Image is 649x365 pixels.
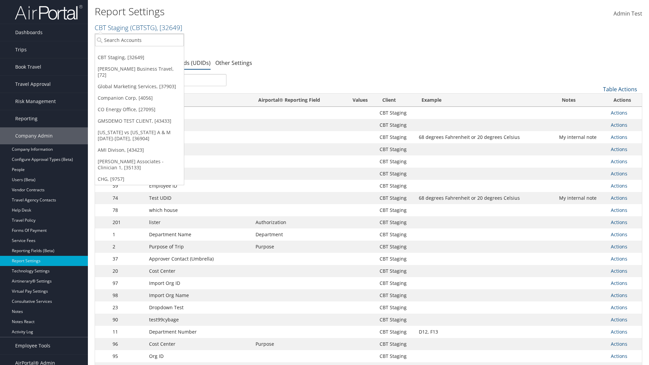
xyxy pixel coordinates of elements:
a: Actions [611,195,627,201]
a: Actions [611,122,627,128]
span: Trips [15,41,27,58]
td: Cost Center [146,265,252,277]
td: CBT Staging [376,265,415,277]
td: 97 [109,277,146,289]
td: Purpose of Trip [146,241,252,253]
td: 11 [109,326,146,338]
a: Actions [611,255,627,262]
a: Other Settings [215,59,252,67]
th: Actions [607,94,642,107]
a: Actions [611,316,627,323]
td: CBT Staging [376,301,415,314]
a: Actions [611,134,627,140]
span: Dashboards [15,24,43,41]
a: Actions [611,207,627,213]
span: Employee Tools [15,337,50,354]
td: 37 [109,253,146,265]
span: Company Admin [15,127,53,144]
td: 68 degrees Fahrenheit or 20 degrees Celsius [415,131,556,143]
input: Search Accounts [95,34,184,46]
span: ( CBTSTG ) [130,23,157,32]
th: Values [344,94,376,107]
span: Admin Test [614,10,642,17]
td: Lister [146,119,252,131]
span: Travel Approval [15,76,51,93]
td: Job Title [146,143,252,155]
td: CBT Staging [376,326,415,338]
td: CBT Staging [376,216,415,228]
td: D12, F13 [415,326,556,338]
td: QAM [146,107,252,119]
a: [PERSON_NAME] Business Travel, [72] [95,63,184,81]
td: 78 [109,204,146,216]
a: CHG, [9757] [95,173,184,185]
td: CBT Staging [376,289,415,301]
span: Risk Management [15,93,56,110]
th: Airportal&reg; Reporting Field [252,94,344,107]
td: Test UDID [146,192,252,204]
td: CBT Staging [376,143,415,155]
td: CBT Staging [376,131,415,143]
td: CBT Staging [376,180,415,192]
td: Approver Contact (Umbrella) [146,253,252,265]
td: 95 [109,350,146,362]
a: Actions [611,231,627,238]
td: Dropdown Test [146,301,252,314]
a: Table Actions [603,86,637,93]
td: CBT Staging [376,192,415,204]
a: Actions [611,170,627,177]
td: Department [252,228,344,241]
td: CBT Staging [376,107,415,119]
td: VIP [146,155,252,168]
td: Employee ID [146,180,252,192]
td: CBT Staging [376,277,415,289]
td: CBT Staging [376,204,415,216]
a: AMI Divison, [43423] [95,144,184,156]
a: Actions [611,109,627,116]
td: CBT Staging [376,155,415,168]
th: Client [376,94,415,107]
a: CO Energy Office, [27095] [95,104,184,115]
td: CBT Staging [376,119,415,131]
th: Notes [556,94,607,107]
td: test99cybage [146,314,252,326]
td: CBT Staging [376,338,415,350]
a: Actions [611,353,627,359]
a: [US_STATE] vs [US_STATE] A & M [DATE]-[DATE], [36904] [95,127,184,144]
td: 23 [109,301,146,314]
td: Cost Center [146,338,252,350]
th: Example [415,94,556,107]
a: Actions [611,292,627,298]
a: Actions [611,243,627,250]
a: Admin Test [614,3,642,24]
td: Org ID [146,350,252,362]
td: CBT Staging [376,228,415,241]
td: lister [146,216,252,228]
td: which house [146,204,252,216]
td: Authorization [252,216,344,228]
span: Reporting [15,110,38,127]
span: Book Travel [15,58,41,75]
td: Department Name [146,228,252,241]
td: My internal note [556,131,607,143]
a: Actions [611,341,627,347]
td: 1 [109,228,146,241]
td: CBT Staging [376,253,415,265]
td: Rule Class [146,168,252,180]
td: Purpose [252,241,344,253]
td: Purpose [252,338,344,350]
td: Department Number [146,326,252,338]
td: Import Org ID [146,277,252,289]
h1: Report Settings [95,4,460,19]
td: 98 [109,289,146,301]
a: Actions [611,280,627,286]
a: Actions [611,328,627,335]
a: Actions [611,182,627,189]
td: 201 [109,216,146,228]
td: 96 [109,338,146,350]
td: CBT Staging [376,350,415,362]
span: , [ 32649 ] [157,23,182,32]
a: CBT Staging, [32649] [95,52,184,63]
td: CBT Staging [376,241,415,253]
th: Name [146,94,252,107]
